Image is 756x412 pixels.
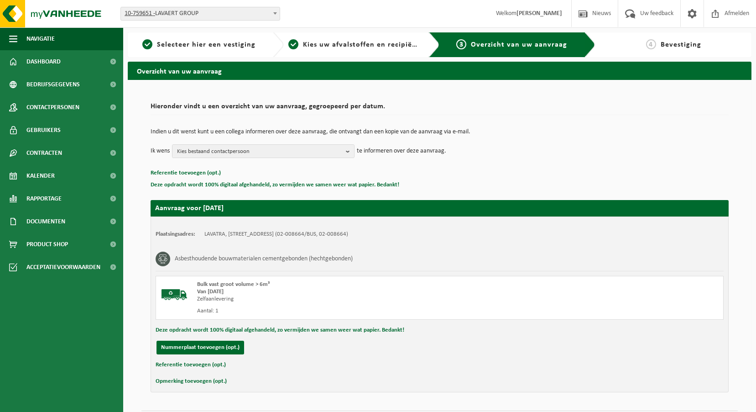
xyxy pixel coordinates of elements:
strong: [PERSON_NAME] [516,10,562,17]
button: Opmerking toevoegen (opt.) [156,375,227,387]
button: Referentie toevoegen (opt.) [151,167,221,179]
span: Bedrijfsgegevens [26,73,80,96]
span: Selecteer hier een vestiging [157,41,255,48]
span: Acceptatievoorwaarden [26,256,100,279]
span: Overzicht van uw aanvraag [471,41,567,48]
tcxspan: Call 10-759651 - via 3CX [125,10,155,17]
span: Bevestiging [661,41,701,48]
span: Contactpersonen [26,96,79,119]
span: Documenten [26,210,65,233]
h2: Overzicht van uw aanvraag [128,62,751,79]
span: Rapportage [26,187,62,210]
a: 2Kies uw afvalstoffen en recipiënten [288,39,422,50]
span: 4 [646,39,656,49]
div: Aantal: 1 [197,307,476,315]
button: Referentie toevoegen (opt.) [156,359,226,371]
td: LAVATRA, [STREET_ADDRESS] (02-008664/BUS, 02-008664) [204,231,348,238]
button: Kies bestaand contactpersoon [172,144,355,158]
span: Product Shop [26,233,68,256]
p: Ik wens [151,144,170,158]
span: 3 [456,39,466,49]
h3: Asbesthoudende bouwmaterialen cementgebonden (hechtgebonden) [175,252,353,266]
span: 1 [142,39,152,49]
span: Bulk vast groot volume > 6m³ [197,281,270,287]
span: Navigatie [26,27,55,50]
p: te informeren over deze aanvraag. [357,144,446,158]
span: Kies bestaand contactpersoon [177,145,342,158]
h2: Hieronder vindt u een overzicht van uw aanvraag, gegroepeerd per datum. [151,103,729,115]
span: 2 [288,39,298,49]
span: 10-759651 - LAVAERT GROUP [120,7,280,21]
p: Indien u dit wenst kunt u een collega informeren over deze aanvraag, die ontvangt dan een kopie v... [151,129,729,135]
button: Deze opdracht wordt 100% digitaal afgehandeld, zo vermijden we samen weer wat papier. Bedankt! [151,179,399,191]
img: BL-SO-LV.png [161,281,188,308]
span: Kalender [26,164,55,187]
span: Contracten [26,142,62,164]
span: Kies uw afvalstoffen en recipiënten [303,41,428,48]
button: Nummerplaat toevoegen (opt.) [156,341,244,354]
span: Gebruikers [26,119,61,142]
button: Deze opdracht wordt 100% digitaal afgehandeld, zo vermijden we samen weer wat papier. Bedankt! [156,324,404,336]
strong: Plaatsingsadres: [156,231,195,237]
span: Dashboard [26,50,61,73]
span: 10-759651 - LAVAERT GROUP [121,7,280,20]
div: Zelfaanlevering [197,296,476,303]
strong: Aanvraag voor [DATE] [155,205,224,212]
strong: Van [DATE] [197,289,224,295]
a: 1Selecteer hier een vestiging [132,39,266,50]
